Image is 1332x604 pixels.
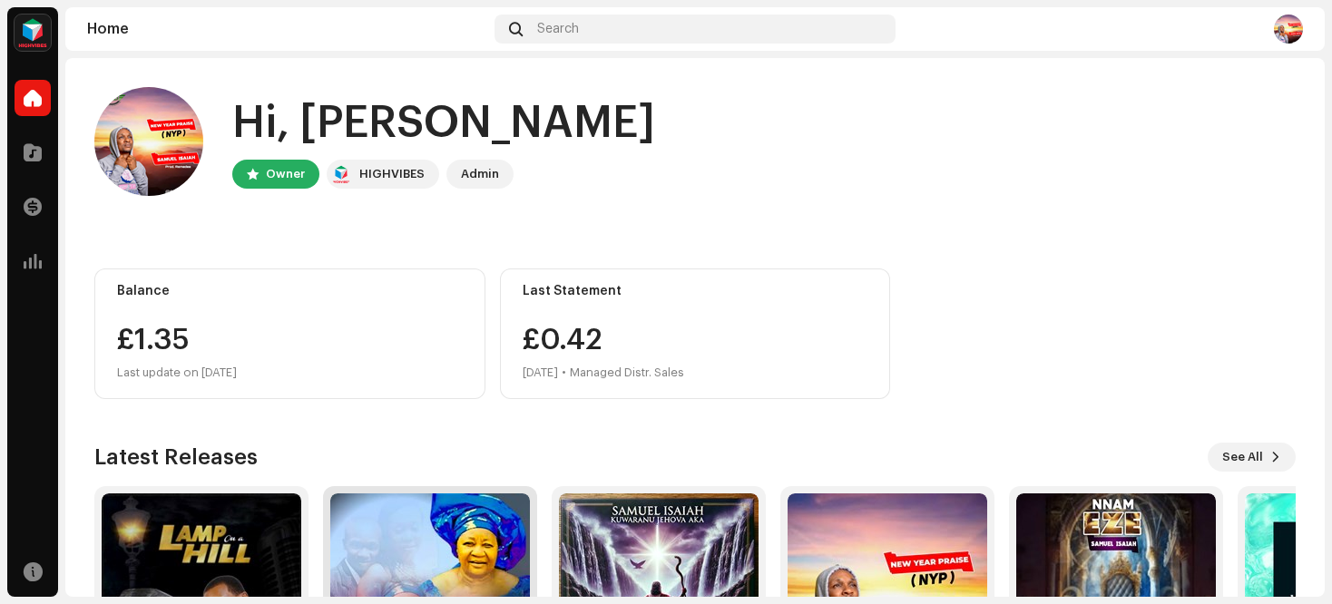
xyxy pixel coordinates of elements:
img: feab3aad-9b62-475c-8caf-26f15a9573ee [330,163,352,185]
div: HIGHVIBES [359,163,425,185]
h3: Latest Releases [94,443,258,472]
span: Search [537,22,579,36]
div: Hi, [PERSON_NAME] [232,94,655,152]
span: See All [1222,439,1263,475]
div: Admin [461,163,499,185]
img: 687407f1-d5cc-4967-9510-f25566e1c33b [1274,15,1303,44]
div: Managed Distr. Sales [570,362,684,384]
div: Balance [117,284,463,298]
div: [DATE] [523,362,558,384]
div: Last update on [DATE] [117,362,463,384]
re-o-card-value: Balance [94,268,485,399]
re-o-card-value: Last Statement [500,268,891,399]
div: Last Statement [523,284,868,298]
img: 687407f1-d5cc-4967-9510-f25566e1c33b [94,87,203,196]
img: feab3aad-9b62-475c-8caf-26f15a9573ee [15,15,51,51]
div: Owner [266,163,305,185]
div: Home [87,22,487,36]
div: • [562,362,566,384]
button: See All [1208,443,1296,472]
